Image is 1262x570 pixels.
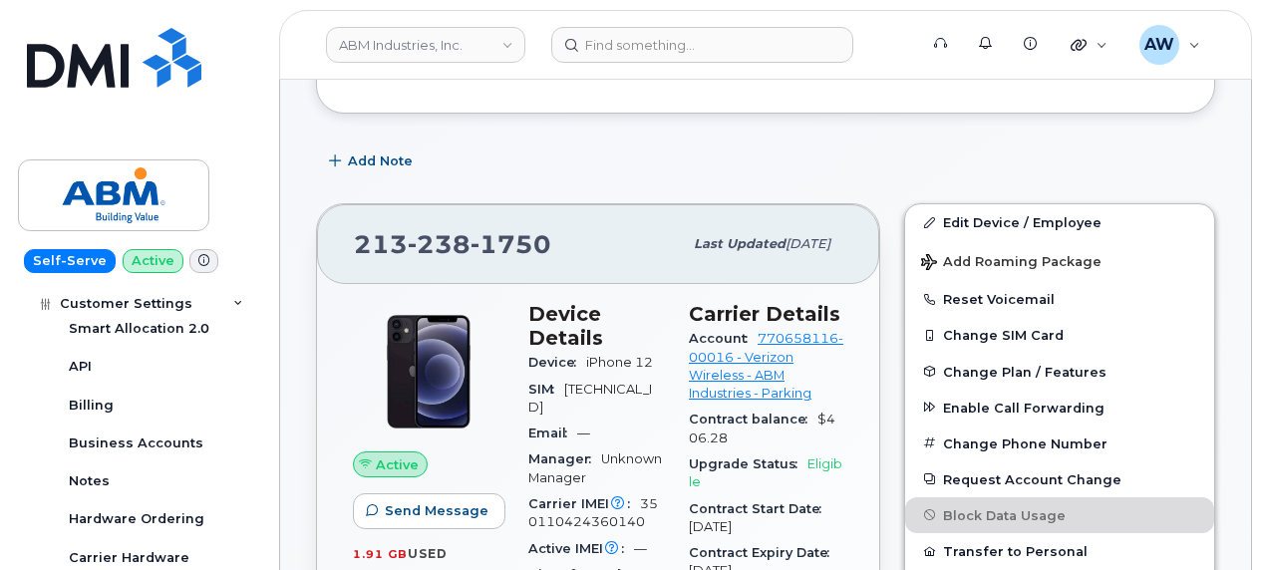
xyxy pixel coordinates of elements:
[1125,25,1214,65] div: Alyssa Wagner
[528,496,640,511] span: Carrier IMEI
[326,27,525,63] a: ABM Industries, Inc.
[385,501,488,520] span: Send Message
[551,27,853,63] input: Find something...
[905,204,1214,240] a: Edit Device / Employee
[528,382,652,415] span: [TECHNICAL_ID]
[689,302,843,326] h3: Carrier Details
[1144,33,1174,57] span: AW
[528,451,601,466] span: Manager
[905,497,1214,533] button: Block Data Usage
[689,519,732,534] span: [DATE]
[408,546,448,561] span: used
[689,412,835,444] span: $406.28
[921,254,1102,273] span: Add Roaming Package
[905,317,1214,353] button: Change SIM Card
[528,302,665,350] h3: Device Details
[943,400,1104,415] span: Enable Call Forwarding
[528,355,586,370] span: Device
[376,455,419,474] span: Active
[471,229,551,259] span: 1750
[586,355,653,370] span: iPhone 12
[316,143,430,179] button: Add Note
[689,331,758,346] span: Account
[528,382,564,397] span: SIM
[528,426,577,440] span: Email
[943,364,1106,379] span: Change Plan / Features
[905,354,1214,390] button: Change Plan / Features
[689,412,817,427] span: Contract balance
[905,461,1214,497] button: Request Account Change
[354,229,551,259] span: 213
[905,240,1214,281] button: Add Roaming Package
[528,541,634,556] span: Active IMEI
[634,541,647,556] span: —
[408,229,471,259] span: 238
[689,456,807,471] span: Upgrade Status
[905,426,1214,461] button: Change Phone Number
[577,426,590,440] span: —
[689,501,831,516] span: Contract Start Date
[689,545,839,560] span: Contract Expiry Date
[369,312,488,431] img: iPhone_12.jpg
[353,493,505,529] button: Send Message
[528,451,662,484] span: Unknown Manager
[905,390,1214,426] button: Enable Call Forwarding
[786,236,830,251] span: [DATE]
[353,547,408,561] span: 1.91 GB
[1057,25,1121,65] div: Quicklinks
[905,281,1214,317] button: Reset Voicemail
[694,236,786,251] span: Last updated
[348,151,413,170] span: Add Note
[905,533,1214,569] button: Transfer to Personal
[689,331,843,401] a: 770658116-00016 - Verizon Wireless - ABM Industries - Parking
